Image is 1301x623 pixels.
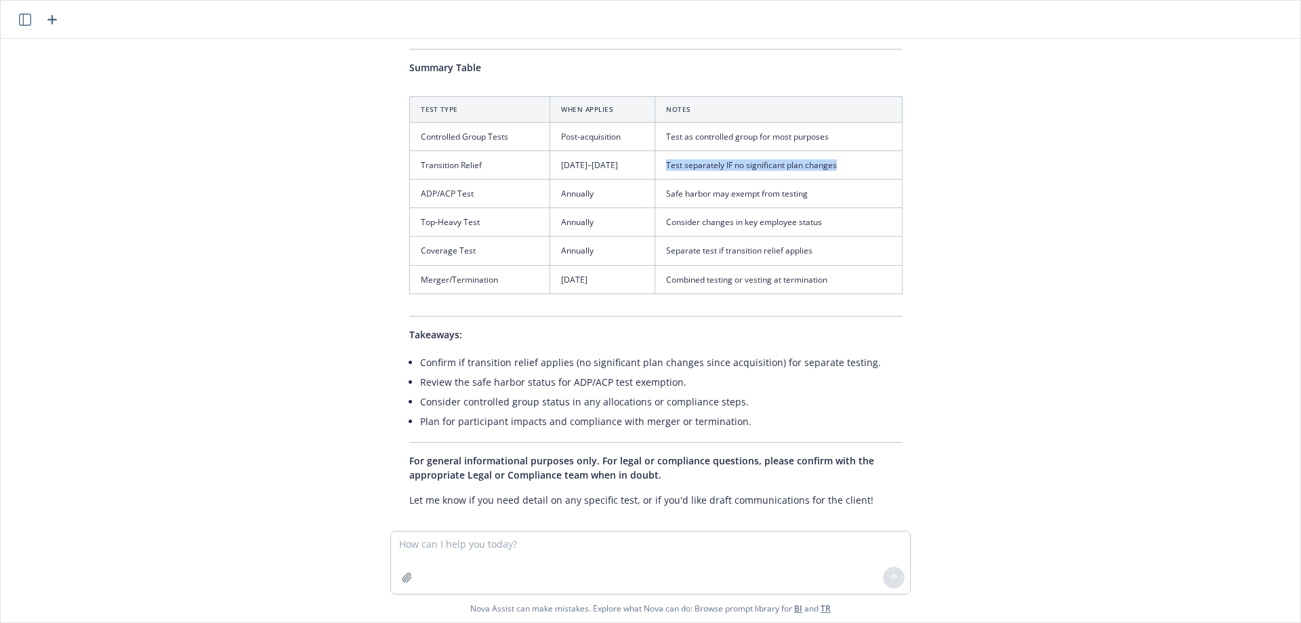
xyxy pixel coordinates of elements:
[420,353,903,372] li: Confirm if transition relief applies (no significant plan changes since acquisition) for separate...
[794,603,802,614] a: BI
[410,237,550,265] td: Coverage Test
[409,61,481,74] span: Summary Table
[550,208,655,237] td: Annually
[655,265,903,294] td: Combined testing or vesting at termination
[410,265,550,294] td: Merger/Termination
[655,237,903,265] td: Separate test if transition relief applies
[420,411,903,431] li: Plan for participant impacts and compliance with merger or termination.
[420,392,903,411] li: Consider controlled group status in any allocations or compliance steps.
[409,328,462,341] span: Takeaways:
[655,96,903,122] th: Notes
[655,151,903,180] td: Test separately IF no significant plan changes
[410,96,550,122] th: Test Type
[410,208,550,237] td: Top-Heavy Test
[655,122,903,150] td: Test as controlled group for most purposes
[821,603,831,614] a: TR
[550,151,655,180] td: [DATE]–[DATE]
[550,96,655,122] th: When Applies
[410,151,550,180] td: Transition Relief
[420,372,903,392] li: Review the safe harbor status for ADP/ACP test exemption.
[410,122,550,150] td: Controlled Group Tests
[550,237,655,265] td: Annually
[470,595,831,622] span: Nova Assist can make mistakes. Explore what Nova can do: Browse prompt library for and
[550,122,655,150] td: Post-acquisition
[410,180,550,208] td: ADP/ACP Test
[409,493,903,507] p: Let me know if you need detail on any specific test, or if you'd like draft communications for th...
[550,265,655,294] td: [DATE]
[655,180,903,208] td: Safe harbor may exempt from testing
[550,180,655,208] td: Annually
[409,454,874,481] span: For general informational purposes only. For legal or compliance questions, please confirm with t...
[655,208,903,237] td: Consider changes in key employee status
